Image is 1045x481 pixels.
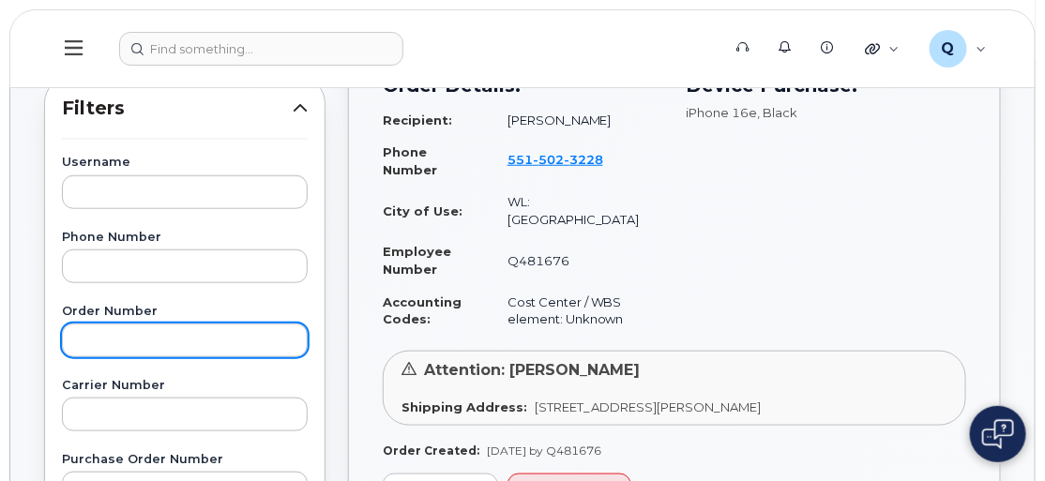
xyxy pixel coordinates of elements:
td: Q481676 [491,235,663,285]
span: Q [942,38,955,60]
span: iPhone 16e [686,105,757,120]
a: 5515023228 [507,152,626,167]
span: Filters [62,95,293,122]
div: Quicklinks [852,30,913,68]
div: QXZ4GET [916,30,1000,68]
span: 502 [533,152,564,167]
input: Find something... [119,32,403,66]
label: Phone Number [62,232,308,244]
span: [DATE] by Q481676 [487,443,601,458]
td: Cost Center / WBS element: Unknown [491,286,663,336]
img: Open chat [982,419,1014,449]
td: WL: [GEOGRAPHIC_DATA] [491,186,663,235]
strong: Phone Number [383,144,437,177]
span: , Black [757,105,797,120]
strong: City of Use: [383,203,462,218]
td: [PERSON_NAME] [491,104,663,137]
label: Carrier Number [62,380,308,392]
strong: Employee Number [383,244,451,277]
span: [STREET_ADDRESS][PERSON_NAME] [535,399,761,414]
strong: Accounting Codes: [383,294,462,327]
strong: Order Created: [383,443,479,458]
span: Attention: [PERSON_NAME] [424,361,640,379]
label: Purchase Order Number [62,454,308,466]
span: 3228 [564,152,603,167]
label: Username [62,157,308,169]
span: 551 [507,152,603,167]
strong: Recipient: [383,113,452,128]
strong: Shipping Address: [401,399,527,414]
label: Order Number [62,306,308,318]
